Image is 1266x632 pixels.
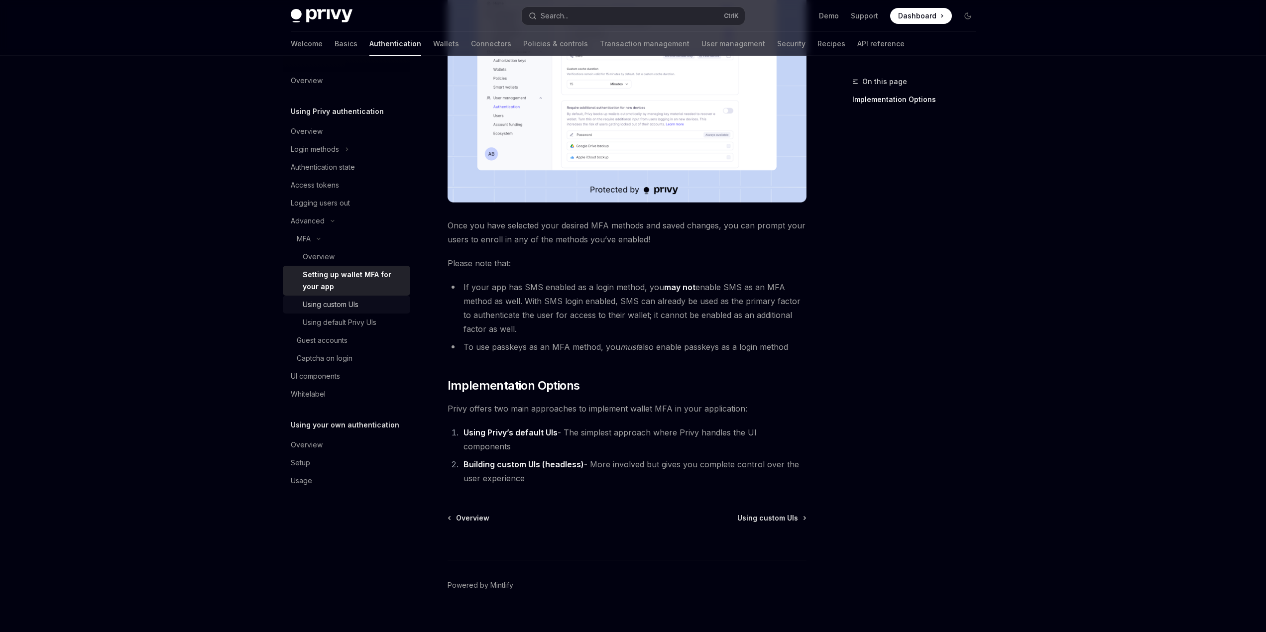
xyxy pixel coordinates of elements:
h5: Using your own authentication [291,419,399,431]
span: Overview [456,513,489,523]
a: Implementation Options [852,92,984,107]
a: Demo [819,11,839,21]
a: Policies & controls [523,32,588,56]
span: Once you have selected your desired MFA methods and saved changes, you can prompt your users to e... [448,218,806,246]
div: Login methods [291,143,339,155]
div: Authentication state [291,161,355,173]
a: API reference [857,32,905,56]
div: Captcha on login [297,352,352,364]
a: Overview [283,248,410,266]
li: - The simplest approach where Privy handles the UI components [460,425,806,453]
button: Toggle Login methods section [283,140,410,158]
a: Captcha on login [283,349,410,367]
span: On this page [862,76,907,88]
div: Overview [291,125,323,137]
strong: Building custom UIs (headless) [463,459,584,469]
a: Connectors [471,32,511,56]
strong: Using Privy’s default UIs [463,427,558,437]
span: Dashboard [898,11,936,21]
div: Access tokens [291,179,339,191]
li: To use passkeys as an MFA method, you also enable passkeys as a login method [448,340,806,354]
span: Please note that: [448,256,806,270]
a: Recipes [817,32,845,56]
div: MFA [297,233,311,245]
a: Access tokens [283,176,410,194]
a: Overview [283,436,410,454]
h5: Using Privy authentication [291,105,384,117]
div: Search... [541,10,569,22]
button: Open search [522,7,745,25]
a: Guest accounts [283,331,410,349]
a: Overview [283,122,410,140]
a: UI components [283,367,410,385]
a: Basics [335,32,357,56]
a: Using custom UIs [283,296,410,314]
a: Using custom UIs [737,513,806,523]
div: UI components [291,370,340,382]
a: Welcome [291,32,323,56]
div: Overview [291,75,323,87]
span: Ctrl K [724,12,739,20]
a: Setting up wallet MFA for your app [283,266,410,296]
a: Logging users out [283,194,410,212]
a: Usage [283,472,410,490]
li: If your app has SMS enabled as a login method, you enable SMS as an MFA method as well. With SMS ... [448,280,806,336]
div: Using custom UIs [303,299,358,311]
a: Overview [449,513,489,523]
a: Setup [283,454,410,472]
div: Using default Privy UIs [303,316,376,328]
li: - More involved but gives you complete control over the user experience [460,457,806,485]
a: Transaction management [600,32,690,56]
a: User management [701,32,765,56]
strong: may not [664,282,695,292]
span: Implementation Options [448,378,580,394]
div: Setup [291,457,310,469]
span: Using custom UIs [737,513,798,523]
div: Overview [303,251,335,263]
a: Support [851,11,878,21]
a: Overview [283,72,410,90]
em: must [620,342,638,352]
div: Logging users out [291,197,350,209]
button: Toggle dark mode [960,8,976,24]
a: Dashboard [890,8,952,24]
a: Security [777,32,806,56]
a: Authentication state [283,158,410,176]
div: Guest accounts [297,334,347,346]
a: Using default Privy UIs [283,314,410,331]
button: Toggle MFA section [283,230,410,248]
a: Powered by Mintlify [448,580,513,590]
a: Wallets [433,32,459,56]
button: Toggle Advanced section [283,212,410,230]
div: Overview [291,439,323,451]
a: Whitelabel [283,385,410,403]
div: Setting up wallet MFA for your app [303,269,404,293]
img: dark logo [291,9,352,23]
div: Whitelabel [291,388,326,400]
a: Authentication [369,32,421,56]
span: Privy offers two main approaches to implement wallet MFA in your application: [448,402,806,416]
div: Advanced [291,215,325,227]
div: Usage [291,475,312,487]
